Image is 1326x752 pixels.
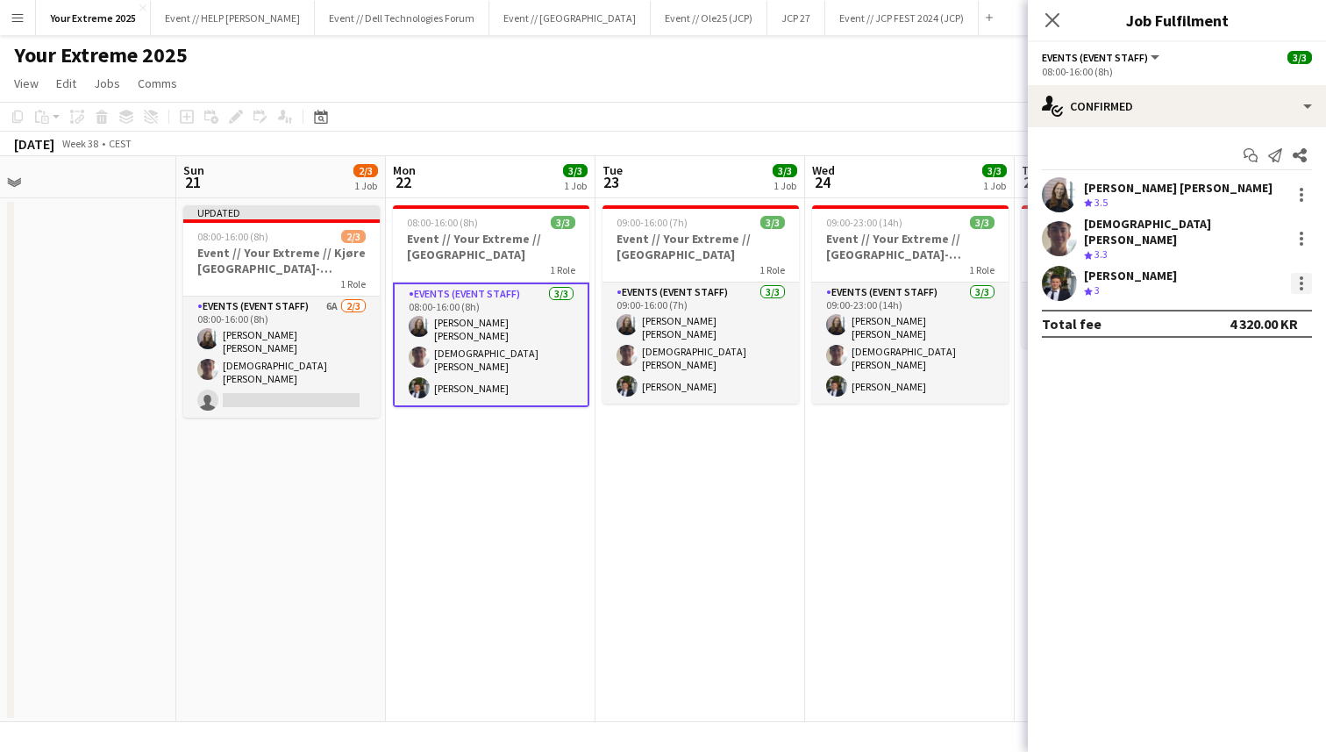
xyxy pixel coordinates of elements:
[1019,172,1044,192] span: 25
[759,263,785,276] span: 1 Role
[1042,65,1312,78] div: 08:00-16:00 (8h)
[14,75,39,91] span: View
[1084,180,1273,196] div: [PERSON_NAME] [PERSON_NAME]
[1094,196,1108,209] span: 3.5
[1022,231,1218,262] h3: Event // Your Extreme // Tilbakelevering
[49,72,83,95] a: Edit
[651,1,767,35] button: Event // Ole25 (JCP)
[341,230,366,243] span: 2/3
[183,162,204,178] span: Sun
[151,1,315,35] button: Event // HELP [PERSON_NAME]
[94,75,120,91] span: Jobs
[773,179,796,192] div: 1 Job
[1022,205,1218,347] app-job-card: 08:00-14:00 (6h)1/1Event // Your Extreme // Tilbakelevering1 RoleEvents (Driver)1/108:00-14:00 (6...
[1084,216,1284,247] div: [DEMOGRAPHIC_DATA][PERSON_NAME]
[550,263,575,276] span: 1 Role
[1022,162,1044,178] span: Thu
[315,1,489,35] button: Event // Dell Technologies Forum
[183,205,380,219] div: Updated
[7,72,46,95] a: View
[181,172,204,192] span: 21
[767,1,825,35] button: JCP 27
[812,162,835,178] span: Wed
[551,216,575,229] span: 3/3
[812,205,1009,404] app-job-card: 09:00-23:00 (14h)3/3Event // Your Extreme // [GEOGRAPHIC_DATA]-[GEOGRAPHIC_DATA]1 RoleEvents (Eve...
[1287,51,1312,64] span: 3/3
[563,164,588,177] span: 3/3
[489,1,651,35] button: Event // [GEOGRAPHIC_DATA]
[1022,283,1218,347] app-card-role: Events (Driver)1/108:00-14:00 (6h)[DEMOGRAPHIC_DATA][PERSON_NAME]
[109,137,132,150] div: CEST
[602,283,799,404] app-card-role: Events (Event Staff)3/309:00-16:00 (7h)[PERSON_NAME] [PERSON_NAME][DEMOGRAPHIC_DATA][PERSON_NAME]...
[760,216,785,229] span: 3/3
[354,179,377,192] div: 1 Job
[600,172,623,192] span: 23
[983,179,1006,192] div: 1 Job
[1094,283,1100,297] span: 3
[1028,9,1326,32] h3: Job Fulfilment
[56,75,76,91] span: Edit
[969,263,994,276] span: 1 Role
[602,231,799,262] h3: Event // Your Extreme // [GEOGRAPHIC_DATA]
[1042,315,1101,333] div: Total fee
[1230,315,1298,333] div: 4 320.00 KR
[1094,247,1108,261] span: 3.3
[183,205,380,418] app-job-card: Updated08:00-16:00 (8h)2/3Event // Your Extreme // Kjøre [GEOGRAPHIC_DATA]-[GEOGRAPHIC_DATA]1 Rol...
[393,283,589,407] app-card-role: Events (Event Staff)3/308:00-16:00 (8h)[PERSON_NAME] [PERSON_NAME][DEMOGRAPHIC_DATA][PERSON_NAME]...
[183,297,380,418] app-card-role: Events (Event Staff)6A2/308:00-16:00 (8h)[PERSON_NAME] [PERSON_NAME][DEMOGRAPHIC_DATA][PERSON_NAME]
[393,231,589,262] h3: Event // Your Extreme // [GEOGRAPHIC_DATA]
[138,75,177,91] span: Comms
[1042,51,1162,64] button: Events (Event Staff)
[87,72,127,95] a: Jobs
[14,42,188,68] h1: Your Extreme 2025
[390,172,416,192] span: 22
[183,245,380,276] h3: Event // Your Extreme // Kjøre [GEOGRAPHIC_DATA]-[GEOGRAPHIC_DATA]
[407,216,478,229] span: 08:00-16:00 (8h)
[353,164,378,177] span: 2/3
[131,72,184,95] a: Comms
[36,1,151,35] button: Your Extreme 2025
[812,283,1009,404] app-card-role: Events (Event Staff)3/309:00-23:00 (14h)[PERSON_NAME] [PERSON_NAME][DEMOGRAPHIC_DATA][PERSON_NAME...
[809,172,835,192] span: 24
[393,205,589,407] app-job-card: 08:00-16:00 (8h)3/3Event // Your Extreme // [GEOGRAPHIC_DATA]1 RoleEvents (Event Staff)3/308:00-1...
[826,216,902,229] span: 09:00-23:00 (14h)
[197,230,268,243] span: 08:00-16:00 (8h)
[602,162,623,178] span: Tue
[970,216,994,229] span: 3/3
[1084,268,1177,283] div: [PERSON_NAME]
[812,231,1009,262] h3: Event // Your Extreme // [GEOGRAPHIC_DATA]-[GEOGRAPHIC_DATA]
[982,164,1007,177] span: 3/3
[602,205,799,404] app-job-card: 09:00-16:00 (7h)3/3Event // Your Extreme // [GEOGRAPHIC_DATA]1 RoleEvents (Event Staff)3/309:00-1...
[825,1,979,35] button: Event // JCP FEST 2024 (JCP)
[1042,51,1148,64] span: Events (Event Staff)
[340,277,366,290] span: 1 Role
[14,135,54,153] div: [DATE]
[617,216,688,229] span: 09:00-16:00 (7h)
[773,164,797,177] span: 3/3
[393,162,416,178] span: Mon
[58,137,102,150] span: Week 38
[564,179,587,192] div: 1 Job
[1028,85,1326,127] div: Confirmed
